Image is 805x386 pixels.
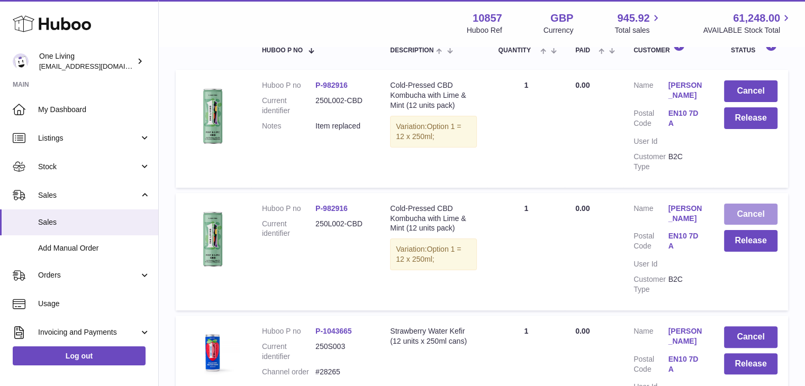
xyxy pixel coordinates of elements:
span: Sales [38,190,139,200]
button: Release [724,107,777,129]
a: EN10 7DA [668,354,702,374]
dt: Current identifier [262,219,315,239]
dt: Customer Type [634,274,668,295]
span: Total sales [614,25,662,35]
span: 0.00 [575,81,590,89]
a: EN10 7DA [668,231,702,251]
div: Variation: [390,238,477,270]
button: Cancel [724,326,777,348]
a: [PERSON_NAME] [668,80,702,100]
div: Currency [544,25,574,35]
span: Option 1 = 12 x 250ml; [396,122,461,141]
span: 61,248.00 [733,11,780,25]
dt: Huboo P no [262,80,315,90]
span: AVAILABLE Stock Total [703,25,792,35]
strong: GBP [550,11,573,25]
dt: Customer Type [634,152,668,172]
dt: Current identifier [262,342,315,362]
span: My Dashboard [38,105,150,115]
div: One Living [39,51,134,71]
dt: Notes [262,121,315,131]
dt: Channel order [262,367,315,377]
dd: 250S003 [315,342,369,362]
span: Huboo P no [262,47,303,54]
dt: Postal Code [634,231,668,254]
p: Item replaced [315,121,369,131]
dt: Name [634,326,668,349]
div: Customer [634,40,703,54]
a: 61,248.00 AVAILABLE Stock Total [703,11,792,35]
span: Option 1 = 12 x 250ml; [396,245,461,263]
span: 945.92 [617,11,649,25]
strong: 10857 [473,11,502,25]
a: P-982916 [315,81,348,89]
button: Release [724,353,777,375]
a: [PERSON_NAME] [668,204,702,224]
span: Total paid [575,40,596,54]
span: Usage [38,299,150,309]
dd: B2C [668,274,702,295]
dt: Current identifier [262,96,315,116]
button: Cancel [724,204,777,225]
td: 1 [487,193,565,310]
div: Cold-Pressed CBD Kombucha with Lime & Mint (12 units pack) [390,80,477,111]
div: Action / Status [724,40,777,54]
dt: Postal Code [634,354,668,377]
dt: Huboo P no [262,204,315,214]
dt: Postal Code [634,108,668,131]
button: Release [724,230,777,252]
div: Strawberry Water Kefir (12 units x 250ml cans) [390,326,477,346]
a: 945.92 Total sales [614,11,662,35]
button: Cancel [724,80,777,102]
span: Stock [38,162,139,172]
dt: Huboo P no [262,326,315,336]
dd: B2C [668,152,702,172]
span: 0.00 [575,327,590,335]
div: Cold-Pressed CBD Kombucha with Lime & Mint (12 units pack) [390,204,477,234]
a: EN10 7DA [668,108,702,128]
span: 0.00 [575,204,590,213]
dd: #28265 [315,367,369,377]
span: Sales [38,217,150,227]
a: [PERSON_NAME] [668,326,702,346]
a: Log out [13,346,146,365]
td: 1 [487,70,565,187]
dt: User Id [634,259,668,269]
span: Listings [38,133,139,143]
img: ben@oneliving.com [13,53,29,69]
dd: 250L002-CBD [315,219,369,239]
span: ALLOCATED Quantity [498,40,537,54]
span: Add Manual Order [38,243,150,253]
span: Invoicing and Payments [38,327,139,337]
a: P-1043665 [315,327,352,335]
div: Variation: [390,116,477,148]
img: 108571748506034.jpg [186,326,239,379]
span: Description [390,47,433,54]
dt: Name [634,204,668,226]
span: [EMAIL_ADDRESS][DOMAIN_NAME] [39,62,156,70]
dt: User Id [634,136,668,146]
dt: Name [634,80,668,103]
a: P-982916 [315,204,348,213]
div: Huboo Ref [467,25,502,35]
dd: 250L002-CBD [315,96,369,116]
img: NOL_CBD001_S2R10_SBG_CMYK_CAN_1_2024.png [186,80,239,151]
span: Orders [38,270,139,280]
img: NOL_CBD001_S2R10_SBG_CMYK_CAN_1_2024.png [186,204,239,274]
